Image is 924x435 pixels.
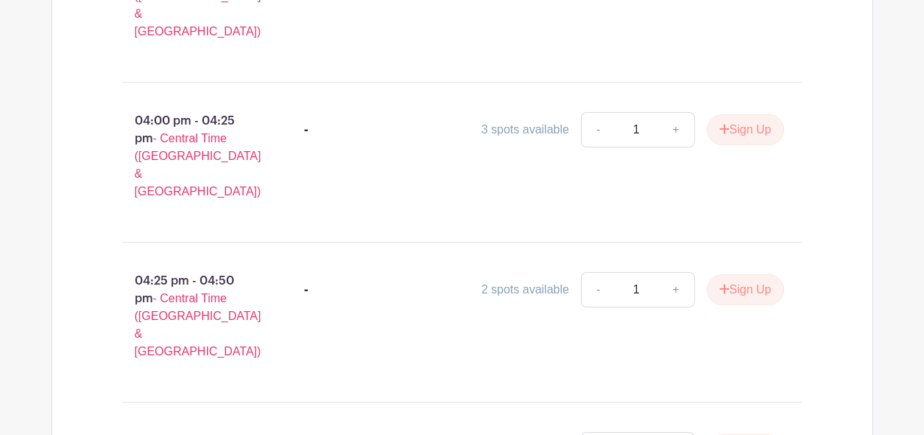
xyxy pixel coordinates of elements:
[657,272,694,307] a: +
[135,292,261,358] span: - Central Time ([GEOGRAPHIC_DATA] & [GEOGRAPHIC_DATA])
[482,121,569,139] div: 3 spots available
[581,272,615,307] a: -
[135,132,261,198] span: - Central Time ([GEOGRAPHIC_DATA] & [GEOGRAPHIC_DATA])
[657,112,694,147] a: +
[304,121,308,139] div: -
[707,114,784,145] button: Sign Up
[482,281,569,299] div: 2 spots available
[581,112,615,147] a: -
[99,266,281,366] p: 04:25 pm - 04:50 pm
[304,281,308,299] div: -
[707,274,784,305] button: Sign Up
[99,106,281,206] p: 04:00 pm - 04:25 pm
